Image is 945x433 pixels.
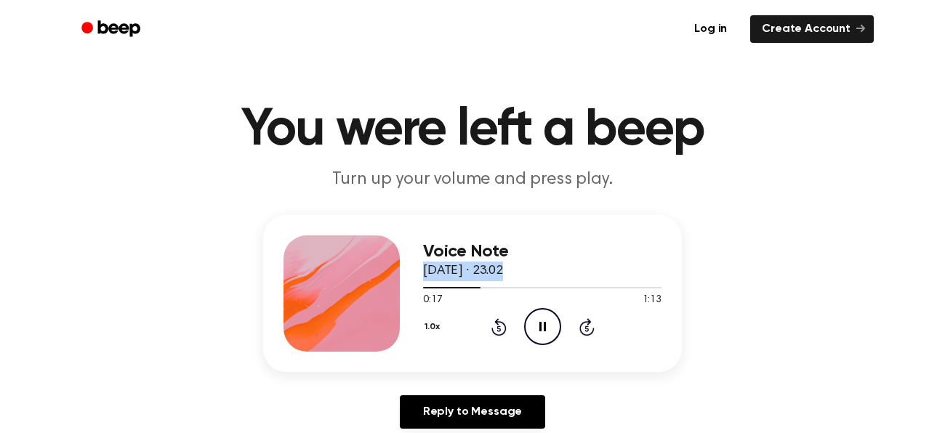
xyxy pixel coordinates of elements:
span: 1:13 [643,293,661,308]
a: Beep [71,15,153,44]
a: Reply to Message [400,395,545,429]
p: Turn up your volume and press play. [193,168,752,192]
h1: You were left a beep [100,104,845,156]
a: Log in [680,12,741,46]
span: [DATE] · 23.02 [423,264,503,278]
a: Create Account [750,15,874,43]
button: 1.0x [423,315,445,339]
span: 0:17 [423,293,442,308]
h3: Voice Note [423,242,661,262]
